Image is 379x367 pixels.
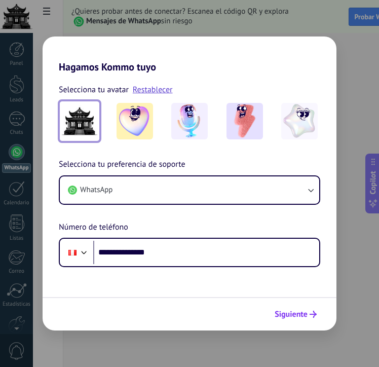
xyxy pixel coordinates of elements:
[281,103,318,139] img: -4.jpeg
[60,176,319,204] button: WhatsApp
[59,158,185,171] span: Selecciona tu preferencia de soporte
[270,306,321,323] button: Siguiente
[80,185,112,195] span: WhatsApp
[43,36,336,73] h2: Hagamos Kommo tuyo
[171,103,208,139] img: -2.jpeg
[226,103,263,139] img: -3.jpeg
[59,221,128,234] span: Número de teléfono
[63,242,82,263] div: Peru: + 51
[275,311,308,318] span: Siguiente
[117,103,153,139] img: -1.jpeg
[133,85,173,95] a: Restablecer
[59,83,129,96] span: Selecciona tu avatar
